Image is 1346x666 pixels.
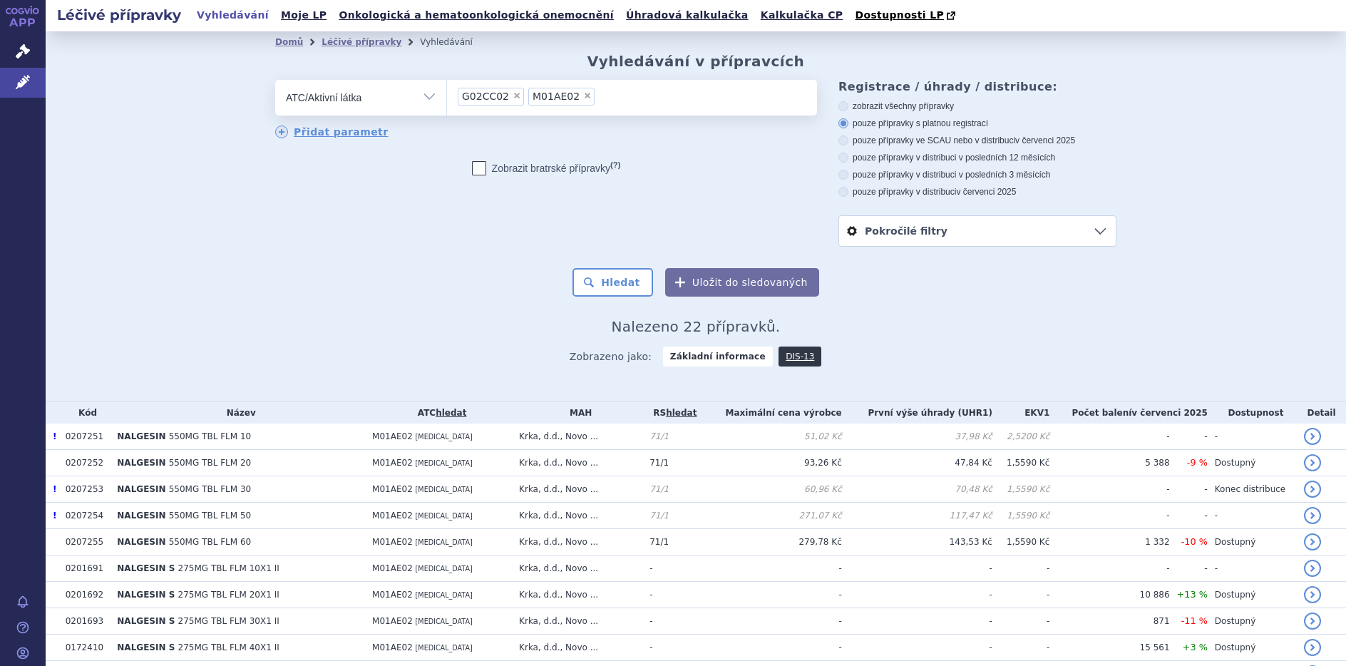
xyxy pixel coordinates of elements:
[512,476,642,503] td: Krka, d.d., Novo ...
[58,402,111,424] th: Kód
[1170,476,1208,503] td: -
[277,6,331,25] a: Moje LP
[851,6,962,26] a: Dostupnosti LP
[570,347,652,367] span: Zobrazeno jako:
[842,608,992,635] td: -
[322,37,401,47] a: Léčivé přípravky
[642,608,700,635] td: -
[372,431,413,441] span: M01AE02
[1049,635,1169,661] td: 15 561
[275,37,303,47] a: Domů
[192,6,273,25] a: Vyhledávání
[1170,424,1208,450] td: -
[842,450,992,476] td: 47,84 Kč
[1304,428,1321,445] a: detail
[666,408,697,418] a: hledat
[512,503,642,529] td: Krka, d.d., Novo ...
[701,424,842,450] td: 51,02 Kč
[275,125,389,138] a: Přidat parametr
[58,608,111,635] td: 0201693
[701,555,842,582] td: -
[842,582,992,608] td: -
[178,590,279,600] span: 275MG TBL FLM 20X1 II
[416,591,473,599] span: [MEDICAL_DATA]
[1304,613,1321,630] a: detail
[169,458,251,468] span: 550MG TBL FLM 20
[612,318,781,335] span: Nalezeno 22 přípravků.
[1304,454,1321,471] a: detail
[1170,555,1208,582] td: -
[956,187,1016,197] span: v červenci 2025
[842,635,992,661] td: -
[58,476,111,503] td: 0207253
[855,9,944,21] span: Dostupnosti LP
[169,431,251,441] span: 550MG TBL FLM 10
[117,511,165,521] span: NALGESIN
[1049,529,1169,555] td: 1 332
[1049,555,1169,582] td: -
[1304,560,1321,577] a: detail
[756,6,848,25] a: Kalkulačka CP
[838,101,1116,112] label: zobrazit všechny přípravky
[420,31,491,53] li: Vyhledávání
[58,635,111,661] td: 0172410
[117,484,165,494] span: NALGESIN
[416,433,473,441] span: [MEDICAL_DATA]
[472,161,621,175] label: Zobrazit bratrské přípravky
[701,582,842,608] td: -
[1181,536,1208,547] span: -10 %
[1049,503,1169,529] td: -
[1170,503,1208,529] td: -
[701,503,842,529] td: 271,07 Kč
[1049,424,1169,450] td: -
[372,616,413,626] span: M01AE02
[1208,402,1297,424] th: Dostupnost
[642,582,700,608] td: -
[416,512,473,520] span: [MEDICAL_DATA]
[649,458,669,468] span: 71/1
[58,555,111,582] td: 0201691
[372,642,413,652] span: M01AE02
[169,511,251,521] span: 550MG TBL FLM 50
[169,484,251,494] span: 550MG TBL FLM 30
[1183,642,1208,652] span: +3 %
[1208,608,1297,635] td: Dostupný
[701,529,842,555] td: 279,78 Kč
[649,511,669,521] span: 71/1
[58,582,111,608] td: 0201692
[1015,135,1075,145] span: v červenci 2025
[416,459,473,467] span: [MEDICAL_DATA]
[117,616,175,626] span: NALGESIN S
[117,642,175,652] span: NALGESIN S
[58,529,111,555] td: 0207255
[838,152,1116,163] label: pouze přípravky v distribuci v posledních 12 měsících
[649,484,669,494] span: 71/1
[701,635,842,661] td: -
[512,529,642,555] td: Krka, d.d., Novo ...
[1208,635,1297,661] td: Dostupný
[587,53,805,70] h2: Vyhledávání v přípravcích
[533,91,580,101] span: M01AE02
[117,431,165,441] span: NALGESIN
[839,216,1116,246] a: Pokročilé filtry
[372,458,413,468] span: M01AE02
[110,402,365,424] th: Název
[512,582,642,608] td: Krka, d.d., Novo ...
[842,424,992,450] td: 37,98 Kč
[1049,476,1169,503] td: -
[416,618,473,625] span: [MEDICAL_DATA]
[1208,503,1297,529] td: -
[838,80,1116,93] h3: Registrace / úhrady / distribuce:
[1049,402,1208,424] th: Počet balení
[462,91,509,101] span: G02CC02
[992,608,1049,635] td: -
[53,431,56,441] span: Poslední data tohoto produktu jsou ze SCAU platného k 01.03.2020.
[992,635,1049,661] td: -
[513,91,521,100] span: ×
[178,563,279,573] span: 275MG TBL FLM 10X1 II
[1131,408,1207,418] span: v červenci 2025
[372,563,413,573] span: M01AE02
[992,402,1049,424] th: EKV1
[372,537,413,547] span: M01AE02
[58,450,111,476] td: 0207252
